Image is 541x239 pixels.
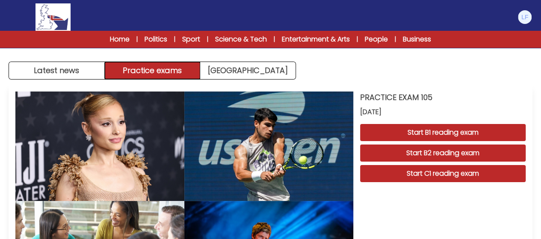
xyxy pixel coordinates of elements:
span: [DATE] [360,107,526,117]
img: PRACTICE EXAM 105 [15,91,184,201]
a: People [365,34,388,44]
button: Start B1 reading exam [360,124,526,141]
img: Logo [35,3,71,31]
img: PRACTICE EXAM 105 [184,91,353,201]
span: | [136,35,138,44]
button: Start B2 reading exam [360,145,526,162]
a: Home [110,34,130,44]
a: Business [403,34,431,44]
button: Practice exams [105,62,201,79]
span: | [207,35,208,44]
span: | [274,35,275,44]
a: Sport [182,34,200,44]
a: [GEOGRAPHIC_DATA] [200,62,296,79]
h3: PRACTICE EXAM 105 [360,91,526,103]
a: Science & Tech [215,34,267,44]
span: | [174,35,175,44]
span: | [357,35,358,44]
button: Start C1 reading exam [360,165,526,182]
a: Politics [145,34,167,44]
img: Lorenzo Filicetti [518,10,532,24]
a: Logo [9,3,98,31]
a: Entertainment & Arts [282,34,350,44]
span: | [395,35,396,44]
button: Latest news [9,62,105,79]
